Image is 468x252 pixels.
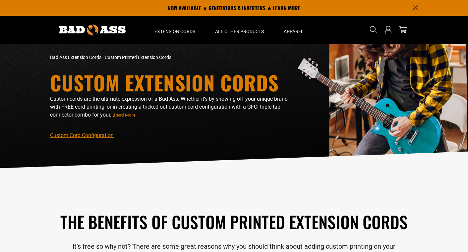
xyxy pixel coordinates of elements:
a: Custom Cord Configuration [50,132,114,138]
summary: All Other Products [205,16,274,44]
summary: Apparel [274,16,314,44]
span: All Other Products [215,28,264,34]
nav: breadcrumbs [50,54,292,61]
span: Extension Cords [154,28,195,34]
img: Bad Ass Extension Cords [59,25,126,35]
p: Custom cords are the ultimate expression of a Bad Ass. Whether it’s by showing off your unique br... [50,95,292,119]
span: › [102,55,104,60]
span: Apparel [284,28,304,34]
summary: Extension Cords [145,16,205,44]
h1: Custom Extension Cords [50,73,292,92]
span: Read More [114,113,136,118]
summary: Search [368,25,379,35]
h2: The Benefits of Custom Printed Extension Cords [50,211,418,232]
a: Bad Ass Extension Cords [50,55,101,60]
span: Custom Printed Extension Cords [105,55,171,60]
